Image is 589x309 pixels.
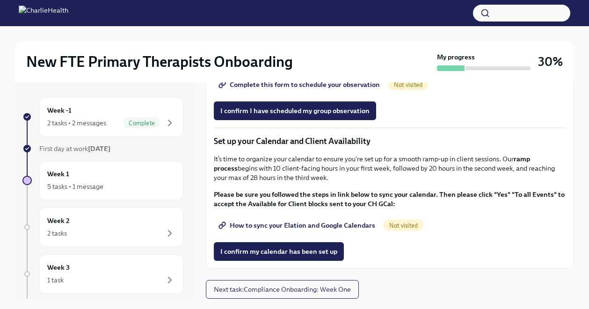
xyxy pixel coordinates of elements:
span: Complete [123,120,160,127]
button: I confirm I have scheduled my group observation [214,101,376,120]
img: CharlieHealth [19,6,68,21]
span: Not visited [384,222,423,229]
a: Week 15 tasks • 1 message [22,161,183,200]
h6: Week -1 [47,105,72,115]
h6: Week 1 [47,169,69,179]
a: Week 22 tasks [22,208,183,247]
h6: Week 2 [47,216,70,226]
strong: [DATE] [88,144,110,153]
a: Complete this form to schedule your observation [214,75,386,94]
div: 5 tasks • 1 message [47,182,103,191]
button: I confirm my calendar has been set up [214,242,344,261]
a: Week 31 task [22,254,183,294]
h3: 30% [538,53,563,70]
p: It’s time to organize your calendar to ensure you're set up for a smooth ramp-up in client sessio... [214,154,566,182]
p: Set up your Calendar and Client Availability [214,136,566,147]
span: How to sync your Elation and Google Calendars [220,221,375,230]
h6: Week 3 [47,262,70,273]
span: Not visited [388,81,428,88]
div: 2 tasks • 2 messages [47,118,106,128]
div: 1 task [47,275,64,285]
a: How to sync your Elation and Google Calendars [214,216,382,235]
div: 2 tasks [47,229,67,238]
span: First day at work [39,144,110,153]
span: I confirm my calendar has been set up [220,247,337,256]
button: Next task:Compliance Onboarding: Week One [206,280,359,299]
a: First day at work[DATE] [22,144,183,153]
strong: Please be sure you followed the steps in link below to sync your calendar. Then please click "Yes... [214,190,565,208]
a: Week -12 tasks • 2 messagesComplete [22,97,183,137]
span: Complete this form to schedule your observation [220,80,380,89]
span: I confirm I have scheduled my group observation [220,106,370,115]
h2: New FTE Primary Therapists Onboarding [26,52,293,71]
span: Next task : Compliance Onboarding: Week One [214,285,351,294]
strong: My progress [437,52,475,62]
